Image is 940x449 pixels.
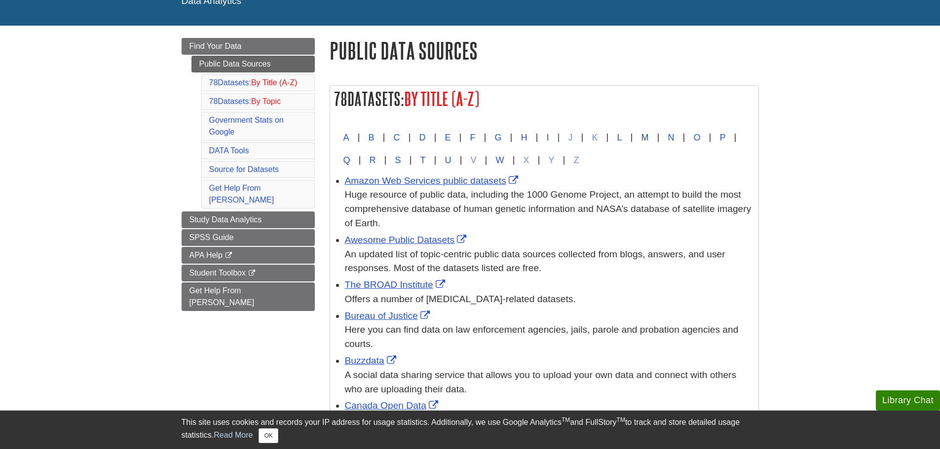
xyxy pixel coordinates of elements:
[345,400,441,411] a: Link opens in new window
[345,323,753,351] div: Here you can find data on law enforcement agencies, jails, parole and probation agencies and courts.
[189,251,223,259] span: APA Help
[334,89,347,109] span: 78
[345,247,753,276] div: An updated list of topic-centric public data sources collected from blogs, answers, and user resp...
[259,428,278,443] button: Close
[345,368,753,397] div: A social data sharing service that allows you to upload your own data and connect with others who...
[487,149,512,172] button: W
[182,211,315,228] a: Study Data Analytics
[251,78,297,87] span: By Title (A-Z)
[436,149,459,172] button: U
[385,126,409,149] button: C
[182,247,315,264] a: APA Help
[404,89,479,109] span: By Title (A-Z)
[330,38,759,63] h1: Public Data Sources
[209,97,281,105] a: 78Datasets:By Topic
[209,116,284,136] a: Government Stats on Google
[251,97,281,105] span: By Topic
[562,416,570,423] sup: TM
[540,149,563,172] button: Y
[209,165,279,173] a: Source for Datasets
[182,229,315,246] a: SPSS Guide
[565,149,587,172] button: Z
[560,126,581,149] button: J
[512,126,535,149] button: H
[248,270,256,276] i: This link opens in a new window
[189,215,262,224] span: Study Data Analytics
[436,126,459,149] button: E
[189,286,255,307] span: Get Help From [PERSON_NAME]
[189,269,246,277] span: Student Toolbox
[461,126,484,149] button: F
[209,146,249,155] a: DATA Tools
[412,149,434,172] button: T
[209,78,298,87] a: 78Datasets:By Title (A-Z)
[345,175,521,186] a: Link opens in new window
[345,311,432,321] a: Link opens in new window
[209,97,218,105] span: 78
[345,355,399,366] a: Link opens in new window
[876,390,940,411] button: Library Chat
[330,86,758,112] h2: Datasets:
[711,126,734,149] button: P
[225,252,233,259] i: This link opens in a new window
[209,78,218,87] span: 78
[515,149,537,172] button: X
[335,126,753,172] div: | | | | | | | | | | | | | | | | | | | | | | | | |
[189,233,234,242] span: SPSS Guide
[685,126,709,149] button: O
[360,126,383,149] button: B
[486,126,510,149] button: G
[386,149,409,172] button: S
[182,282,315,311] a: Get Help From [PERSON_NAME]
[191,56,315,72] a: Public Data Sources
[182,38,315,55] a: Find Your Data
[345,292,753,307] div: Offers a number of [MEDICAL_DATA]-related datasets.
[335,149,359,172] button: Q
[214,431,253,439] a: Read More
[345,279,448,290] a: Link opens in new window
[335,126,358,149] button: A
[411,126,434,149] button: D
[209,184,274,204] a: Get Help From [PERSON_NAME]
[345,188,753,230] div: Huge resource of public data, including the 1000 Genome Project, an attempt to build the most com...
[361,149,384,172] button: R
[182,265,315,281] a: Student Toolbox
[538,126,557,149] button: I
[182,38,315,311] div: Guide Page Menu
[189,42,242,50] span: Find Your Data
[659,126,682,149] button: N
[617,416,625,423] sup: TM
[462,149,485,172] button: V
[633,126,657,149] button: M
[583,126,606,149] button: K
[608,126,630,149] button: L
[182,416,759,443] div: This site uses cookies and records your IP address for usage statistics. Additionally, we use Goo...
[345,235,469,245] a: Link opens in new window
